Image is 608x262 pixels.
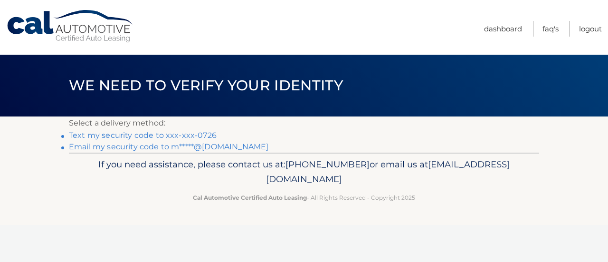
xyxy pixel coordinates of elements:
[542,21,559,37] a: FAQ's
[69,116,539,130] p: Select a delivery method:
[75,157,533,187] p: If you need assistance, please contact us at: or email us at
[193,194,307,201] strong: Cal Automotive Certified Auto Leasing
[69,131,217,140] a: Text my security code to xxx-xxx-0726
[579,21,602,37] a: Logout
[484,21,522,37] a: Dashboard
[6,10,134,43] a: Cal Automotive
[75,193,533,203] p: - All Rights Reserved - Copyright 2025
[285,159,370,170] span: [PHONE_NUMBER]
[69,142,268,151] a: Email my security code to m*****@[DOMAIN_NAME]
[69,77,343,94] span: We need to verify your identity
